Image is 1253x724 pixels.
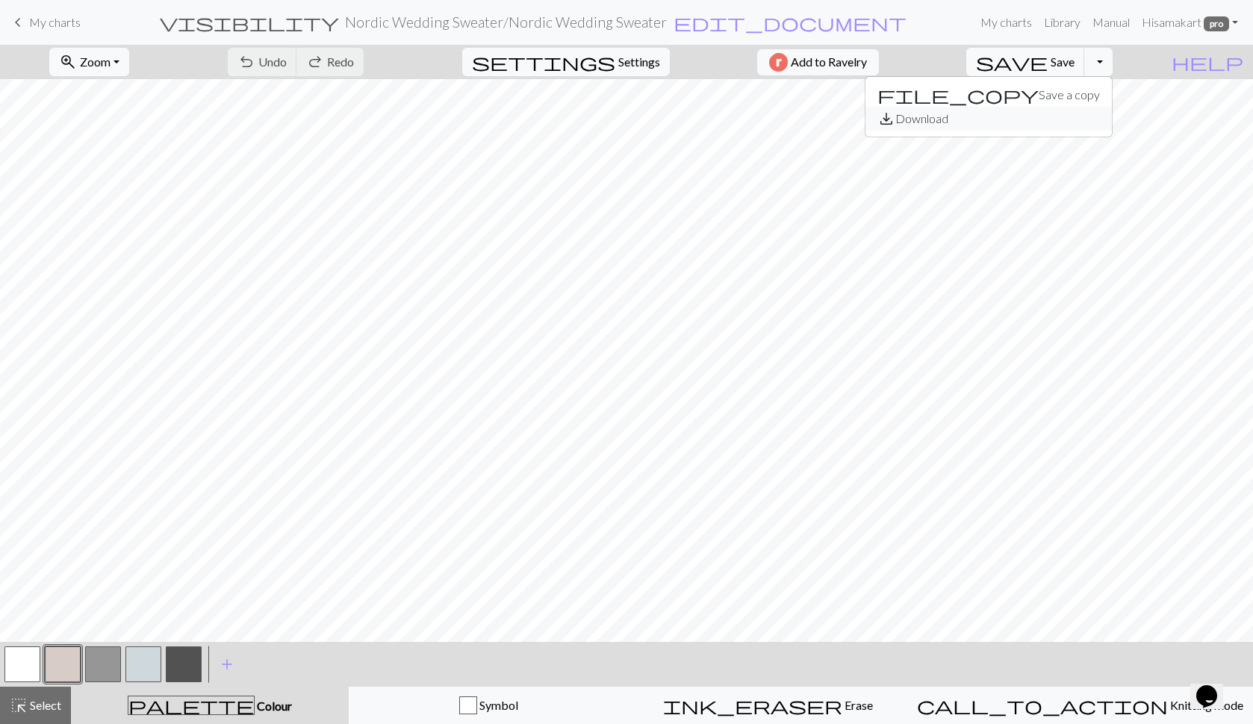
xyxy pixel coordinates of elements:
span: keyboard_arrow_left [9,12,27,33]
span: Zoom [80,54,111,69]
span: visibility [160,12,339,33]
span: Colour [255,699,292,713]
iframe: chat widget [1190,664,1238,709]
span: ink_eraser [663,695,842,716]
span: Knitting mode [1168,698,1243,712]
span: highlight_alt [10,695,28,716]
span: palette [128,695,254,716]
span: Symbol [477,698,518,712]
span: add [218,654,236,675]
a: My charts [974,7,1038,37]
a: My charts [9,10,81,35]
span: edit_document [674,12,907,33]
img: Ravelry [769,53,788,72]
span: pro [1204,16,1229,31]
span: Settings [618,53,660,71]
span: Add to Ravelry [791,53,867,72]
span: call_to_action [917,695,1168,716]
span: My charts [29,15,81,29]
button: Colour [71,687,349,724]
button: Download [865,107,1112,131]
span: Erase [842,698,873,712]
button: SettingsSettings [462,48,670,76]
a: Manual [1086,7,1136,37]
span: Select [28,698,61,712]
span: zoom_in [59,52,77,72]
button: Save a copy [865,83,1112,107]
button: Zoom [49,48,129,76]
i: Settings [472,53,615,71]
button: Knitting mode [907,687,1253,724]
a: Library [1038,7,1086,37]
span: help [1172,52,1243,72]
span: Save [1051,54,1075,69]
span: file_copy [877,84,1039,105]
span: save_alt [877,108,895,129]
button: Add to Ravelry [757,49,879,75]
span: settings [472,52,615,72]
span: save [976,52,1048,72]
button: Erase [628,687,907,724]
h2: Nordic Wedding Sweater / Nordic Wedding Sweater [345,13,667,31]
a: Hisamakart pro [1136,7,1244,37]
button: Save [966,48,1085,76]
button: Symbol [349,687,628,724]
